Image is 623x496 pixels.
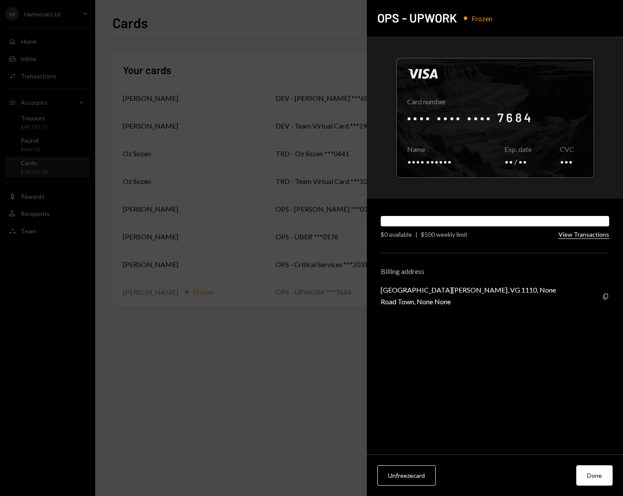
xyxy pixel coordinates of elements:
button: Done [576,465,613,486]
button: Unfreezecard [377,465,436,486]
div: $0 available [381,230,412,239]
div: $500 weekly limit [421,230,468,239]
div: Unfreeze card [388,471,425,480]
div: | [415,230,417,239]
div: Frozen [472,14,492,23]
div: Road Town, None None [381,297,556,306]
div: [GEOGRAPHIC_DATA][PERSON_NAME], VG 1110, None [381,286,556,294]
h2: OPS - UPWORK [377,10,457,26]
button: View Transactions [559,231,609,239]
div: Billing address [381,267,609,275]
